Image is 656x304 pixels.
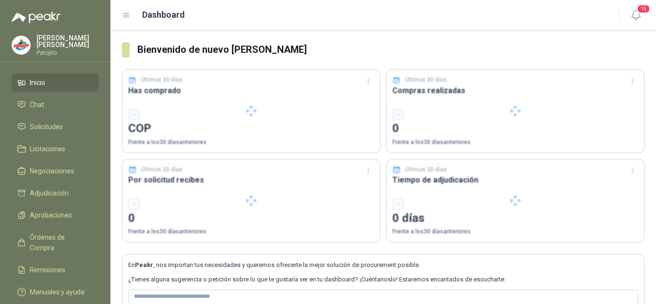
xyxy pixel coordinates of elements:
a: Inicio [12,73,99,92]
a: Licitaciones [12,140,99,158]
span: Órdenes de Compra [30,232,90,253]
p: ¿Tienes alguna sugerencia o petición sobre lo que te gustaría ver en tu dashboard? ¡Cuéntanoslo! ... [128,275,638,284]
img: Company Logo [12,36,30,54]
a: Manuales y ayuda [12,283,99,301]
span: Chat [30,99,44,110]
span: Inicio [30,77,45,88]
b: Peakr [135,261,153,268]
span: Adjudicación [30,188,69,198]
img: Logo peakr [12,12,61,23]
span: Solicitudes [30,122,63,132]
h1: Dashboard [142,8,185,22]
p: [PERSON_NAME] [PERSON_NAME] [36,35,99,48]
h3: Bienvenido de nuevo [PERSON_NAME] [137,42,644,57]
a: Solicitudes [12,118,99,136]
a: Negociaciones [12,162,99,180]
span: 15 [637,4,650,13]
span: Aprobaciones [30,210,72,220]
span: Remisiones [30,265,65,275]
button: 15 [627,7,644,24]
a: Aprobaciones [12,206,99,224]
span: Negociaciones [30,166,74,176]
a: Remisiones [12,261,99,279]
p: Patojito [36,50,99,56]
a: Chat [12,96,99,114]
a: Órdenes de Compra [12,228,99,257]
p: En , nos importan tus necesidades y queremos ofrecerte la mejor solución de procurement posible. [128,260,638,270]
span: Licitaciones [30,144,65,154]
span: Manuales y ayuda [30,287,85,297]
a: Adjudicación [12,184,99,202]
